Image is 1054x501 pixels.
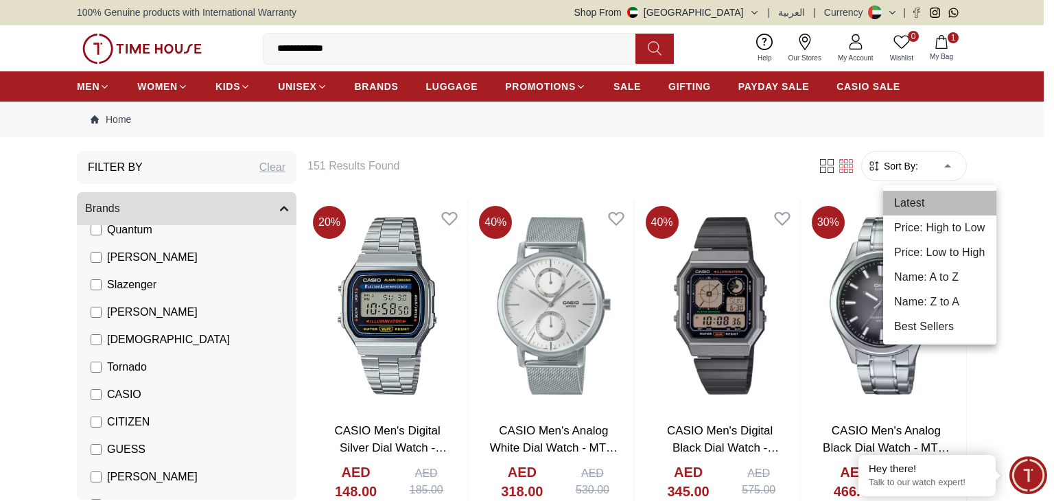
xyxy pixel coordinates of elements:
[869,477,985,489] p: Talk to our watch expert!
[883,314,996,339] li: Best Sellers
[883,265,996,290] li: Name: A to Z
[883,215,996,240] li: Price: High to Low
[1009,456,1047,494] div: Chat Widget
[869,462,985,476] div: Hey there!
[883,290,996,314] li: Name: Z to A
[883,191,996,215] li: Latest
[883,240,996,265] li: Price: Low to High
